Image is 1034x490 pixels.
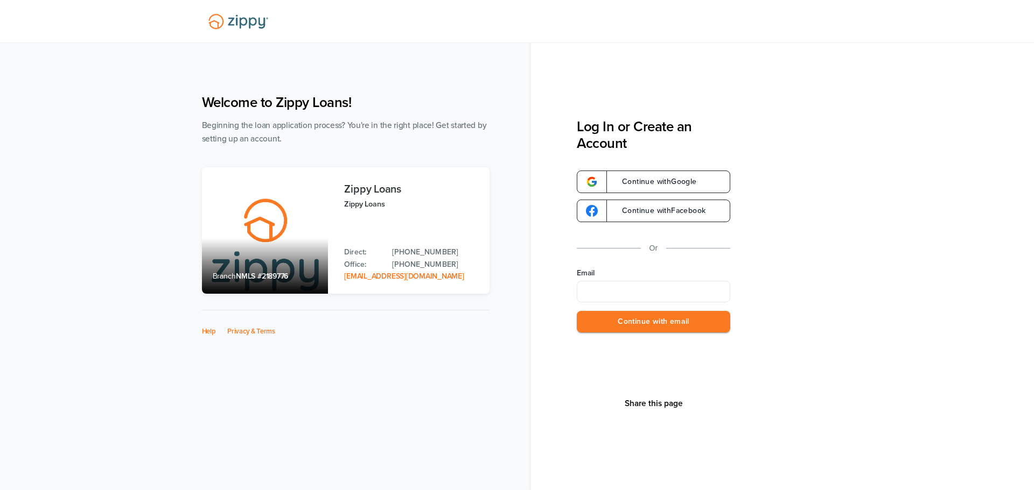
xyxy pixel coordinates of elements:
h3: Zippy Loans [344,183,478,195]
img: Lender Logo [202,9,275,34]
span: Continue with Facebook [611,207,705,215]
h3: Log In or Create an Account [577,118,730,152]
button: Continue with email [577,311,730,333]
span: Branch [213,272,236,281]
span: NMLS #2189776 [236,272,288,281]
a: Office Phone: 512-975-2947 [392,259,478,271]
img: google-logo [586,176,598,188]
a: Help [202,327,216,336]
span: Beginning the loan application process? You're in the right place! Get started by setting up an a... [202,120,487,144]
a: Privacy & Terms [227,327,275,336]
a: Email Address: zippyguide@zippymh.com [344,272,464,281]
button: Share This Page [621,398,686,409]
label: Email [577,268,730,279]
img: google-logo [586,205,598,217]
input: Email Address [577,281,730,302]
p: Zippy Loans [344,198,478,210]
a: Direct Phone: 512-975-2947 [392,246,478,258]
p: Or [649,242,658,255]
a: google-logoContinue withGoogle [577,171,730,193]
p: Direct: [344,246,381,258]
a: google-logoContinue withFacebook [577,200,730,222]
span: Continue with Google [611,178,697,186]
h1: Welcome to Zippy Loans! [202,94,490,111]
p: Office: [344,259,381,271]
